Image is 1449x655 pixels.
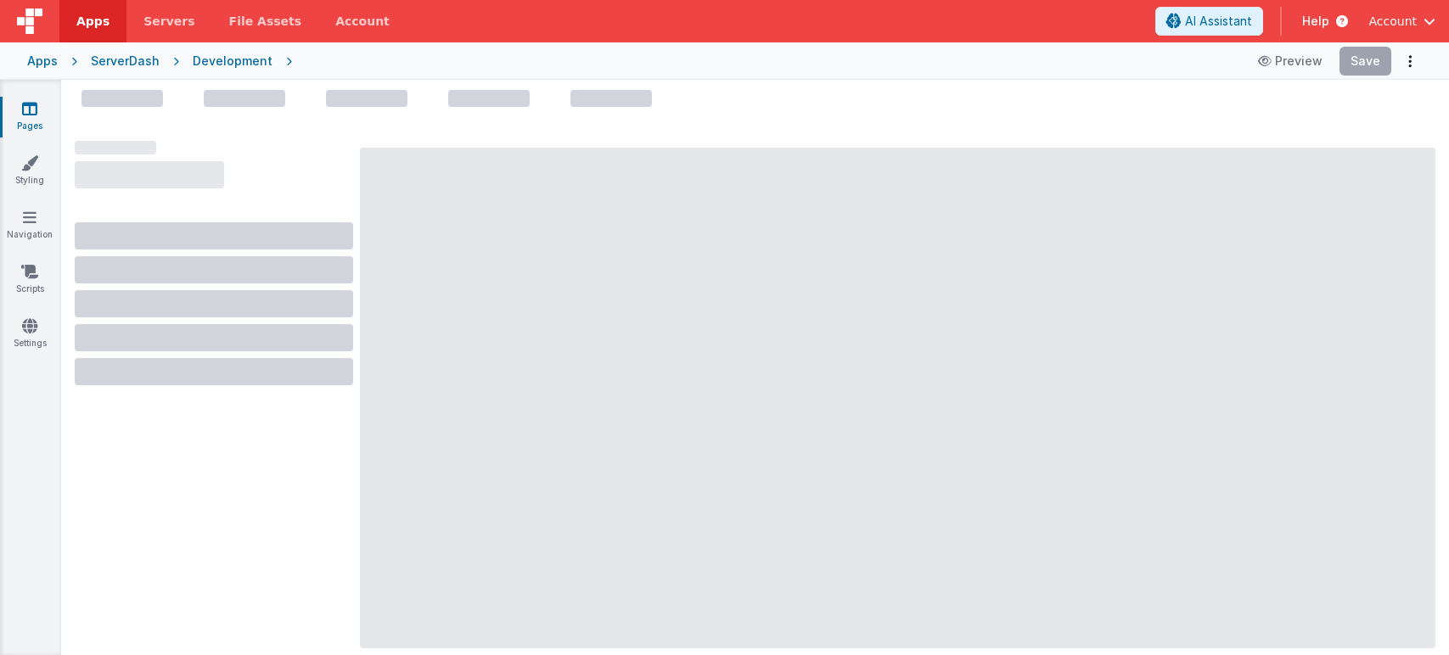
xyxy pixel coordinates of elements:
[1368,13,1435,30] button: Account
[1185,13,1252,30] span: AI Assistant
[1368,13,1417,30] span: Account
[1248,48,1333,75] button: Preview
[1398,49,1422,73] button: Options
[76,13,110,30] span: Apps
[143,13,194,30] span: Servers
[27,53,58,70] div: Apps
[1302,13,1329,30] span: Help
[1339,47,1391,76] button: Save
[193,53,272,70] div: Development
[1155,7,1263,36] button: AI Assistant
[229,13,302,30] span: File Assets
[91,53,160,70] div: ServerDash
